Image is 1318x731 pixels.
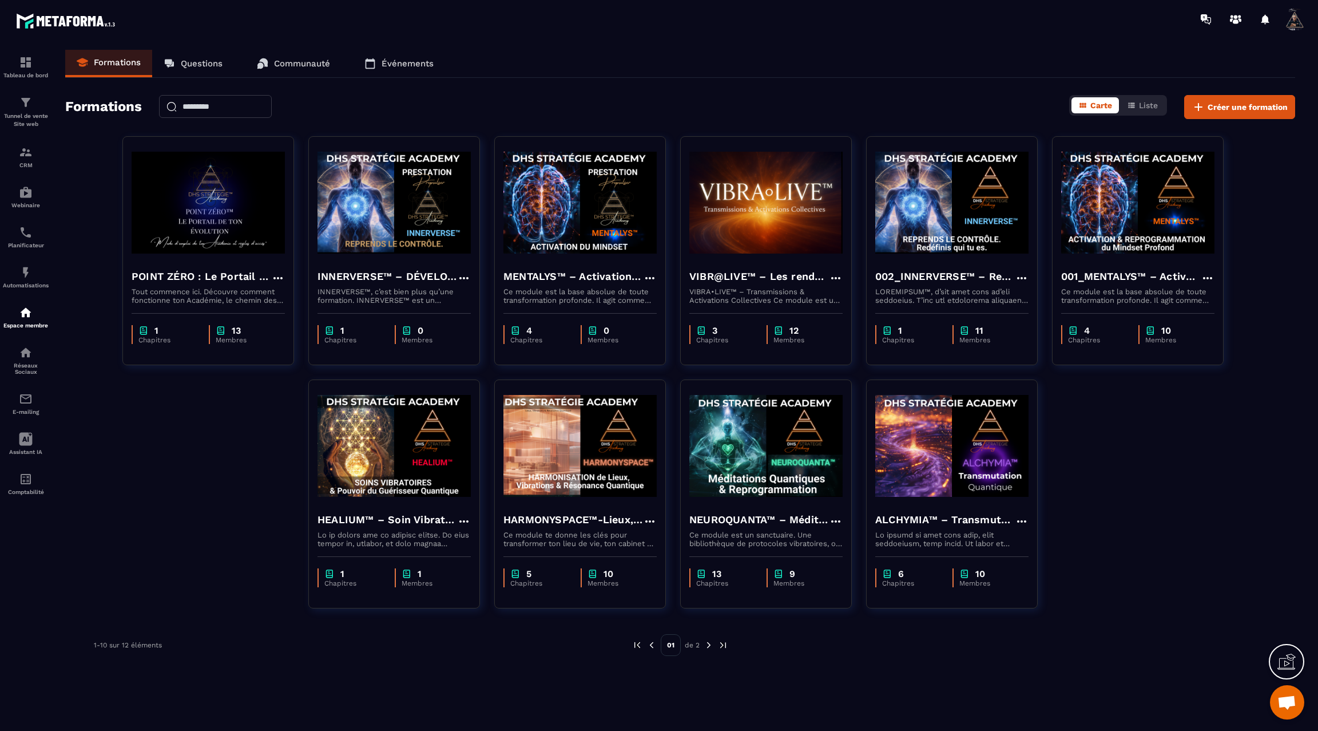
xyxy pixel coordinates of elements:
img: chapter [324,325,335,336]
p: Webinaire [3,202,49,208]
a: Questions [152,50,234,77]
p: Communauté [274,58,330,69]
p: 9 [789,568,795,579]
img: chapter [959,568,970,579]
img: scheduler [19,226,33,239]
img: chapter [773,568,784,579]
p: Membres [216,336,273,344]
h4: MENTALYS™ – Activation du Mindset [503,268,643,285]
p: Membres [773,336,831,344]
p: 0 [604,325,609,336]
img: logo [16,10,119,31]
a: schedulerschedulerPlanificateur [3,217,49,257]
p: Chapitres [1068,336,1127,344]
a: formation-background001_MENTALYS™ – Activation & Reprogrammation du Mindset ProfondCe module est ... [1052,136,1238,380]
h4: VIBR@LIVE™ – Les rendez-vous d’intégration vivante [689,268,829,285]
p: Automatisations [3,282,49,289]
img: next [704,640,714,650]
img: accountant [19,472,33,486]
p: Tout commence ici. Découvre comment fonctionne ton Académie, le chemin des formations, et les clé... [132,287,285,305]
p: INNERVERSE™, c’est bien plus qu’une formation. INNERVERSE™ est un sanctuaire intérieur. Un rituel... [317,287,471,305]
img: automations [19,266,33,279]
img: chapter [510,325,521,336]
p: Ce module est la base absolue de toute transformation profonde. Il agit comme une activation du n... [503,287,657,305]
p: Espace membre [3,322,49,329]
p: Formations [94,57,141,68]
p: Réseaux Sociaux [3,362,49,375]
a: automationsautomationsEspace membre [3,297,49,337]
p: Membres [1145,336,1203,344]
p: Chapitres [510,336,569,344]
p: Membres [587,579,645,587]
p: Chapitres [882,579,941,587]
p: 0 [418,325,423,336]
img: formation-background [689,145,843,260]
p: Ce module est un sanctuaire. Une bibliothèque de protocoles vibratoires, où chaque méditation agi... [689,531,843,548]
a: formation-backgroundMENTALYS™ – Activation du MindsetCe module est la base absolue de toute trans... [494,136,680,380]
p: 6 [898,568,904,579]
a: Événements [353,50,445,77]
p: Ce module est la base absolue de toute transformation profonde. Il agit comme une activation du n... [1061,287,1214,305]
img: formation [19,145,33,159]
img: chapter [510,568,521,579]
p: 10 [975,568,985,579]
p: Chapitres [138,336,197,344]
a: formation-backgroundHARMONYSPACE™-Lieux, Vibrations & Résonance QuantiqueCe module te donne les ... [494,380,680,623]
span: Liste [1139,101,1158,110]
h4: POINT ZÉRO : Le Portail de ton évolution [132,268,271,285]
h4: INNERVERSE™ – DÉVELOPPEMENT DE LA CONSCIENCE [317,268,457,285]
span: Créer une formation [1208,101,1288,113]
img: formation-background [317,145,471,260]
p: Événements [382,58,434,69]
p: 11 [975,325,983,336]
p: 1-10 sur 12 éléments [94,641,162,649]
img: email [19,392,33,406]
img: chapter [882,568,892,579]
a: formation-backgroundINNERVERSE™ – DÉVELOPPEMENT DE LA CONSCIENCEINNERVERSE™, c’est bien plus qu’u... [308,136,494,380]
p: 4 [526,325,532,336]
p: 12 [789,325,799,336]
h4: NEUROQUANTA™ – Méditations Quantiques de Reprogrammation [689,512,829,528]
p: de 2 [685,641,700,650]
img: formation [19,96,33,109]
img: chapter [773,325,784,336]
a: formation-backgroundPOINT ZÉRO : Le Portail de ton évolutionTout commence ici. Découvre comment f... [122,136,308,380]
p: Ce module te donne les clés pour transformer ton lieu de vie, ton cabinet ou ton entreprise en un... [503,531,657,548]
h4: ALCHYMIA™ – Transmutation Quantique [875,512,1015,528]
img: formation-background [875,145,1029,260]
p: Chapitres [696,579,755,587]
img: prev [632,640,642,650]
p: 1 [340,568,344,579]
a: formation-backgroundNEUROQUANTA™ – Méditations Quantiques de ReprogrammationCe module est un sanc... [680,380,866,623]
p: Membres [402,579,459,587]
img: chapter [696,568,706,579]
div: Ouvrir le chat [1270,685,1304,720]
img: chapter [696,325,706,336]
p: Chapitres [696,336,755,344]
p: Lo ipsumd si amet cons adip, elit seddoeiusm, temp incid. Ut labor et dolore mag aliquaenimad mi ... [875,531,1029,548]
p: 3 [712,325,717,336]
p: 1 [154,325,158,336]
img: prev [646,640,657,650]
h4: 002_INNERVERSE™ – Reprogrammation Quantique & Activation du Soi Réel [875,268,1015,285]
p: 1 [898,325,902,336]
a: emailemailE-mailing [3,384,49,424]
img: automations [19,185,33,199]
p: Assistant IA [3,449,49,455]
h4: 001_MENTALYS™ – Activation & Reprogrammation du Mindset Profond [1061,268,1201,285]
p: Membres [402,336,459,344]
a: social-networksocial-networkRéseaux Sociaux [3,337,49,384]
p: Chapitres [324,336,383,344]
p: Tunnel de vente Site web [3,112,49,128]
img: automations [19,306,33,319]
p: Tableau de bord [3,72,49,78]
a: automationsautomationsAutomatisations [3,257,49,297]
img: formation-background [875,389,1029,503]
p: E-mailing [3,409,49,415]
img: chapter [138,325,149,336]
img: formation-background [689,389,843,503]
h2: Formations [65,95,142,119]
img: chapter [587,568,598,579]
a: Formations [65,50,152,77]
img: chapter [882,325,892,336]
